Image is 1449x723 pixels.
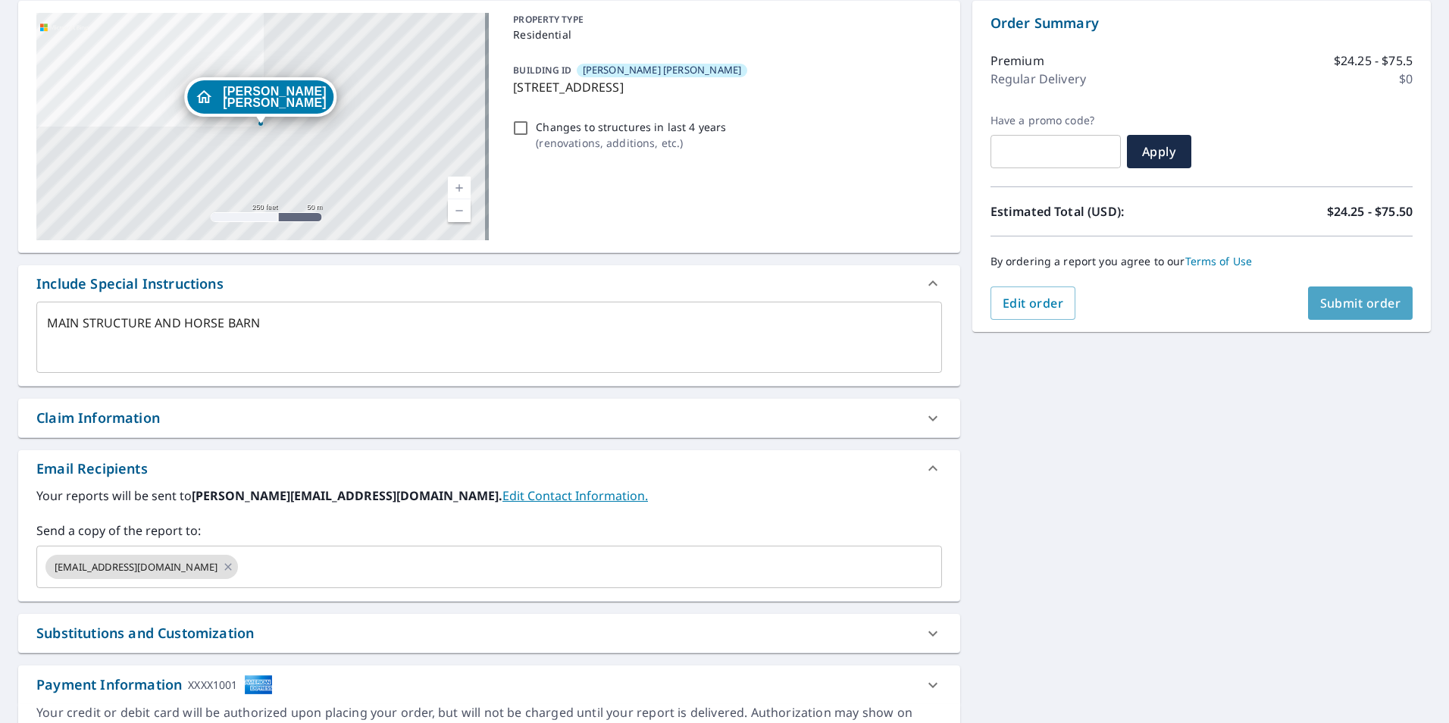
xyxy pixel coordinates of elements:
[536,119,726,135] p: Changes to structures in last 4 years
[18,399,960,437] div: Claim Information
[36,487,942,505] label: Your reports will be sent to
[1327,202,1413,221] p: $24.25 - $75.50
[18,614,960,653] div: Substitutions and Customization
[502,487,648,504] a: EditContactInfo
[36,408,160,428] div: Claim Information
[991,114,1121,127] label: Have a promo code?
[536,135,726,151] p: ( renovations, additions, etc. )
[36,274,224,294] div: Include Special Instructions
[188,674,237,695] div: XXXX1001
[991,70,1086,88] p: Regular Delivery
[36,623,254,643] div: Substitutions and Customization
[991,286,1076,320] button: Edit order
[36,459,148,479] div: Email Recipients
[18,665,960,704] div: Payment InformationXXXX1001cardImage
[513,78,935,96] p: [STREET_ADDRESS]
[45,555,238,579] div: [EMAIL_ADDRESS][DOMAIN_NAME]
[991,52,1044,70] p: Premium
[1399,70,1413,88] p: $0
[1308,286,1413,320] button: Submit order
[1185,254,1253,268] a: Terms of Use
[18,450,960,487] div: Email Recipients
[223,86,326,108] span: [PERSON_NAME] [PERSON_NAME]
[45,560,227,574] span: [EMAIL_ADDRESS][DOMAIN_NAME]
[244,674,273,695] img: cardImage
[36,674,273,695] div: Payment Information
[448,177,471,199] a: Current Level 17, Zoom In
[1139,143,1179,160] span: Apply
[184,77,336,124] div: Dropped pin, building ANN LEANNE, Residential property, W354s7785 State Road 59 Eagle, WI 53119
[991,202,1202,221] p: Estimated Total (USD):
[1127,135,1191,168] button: Apply
[1003,295,1064,311] span: Edit order
[1334,52,1413,70] p: $24.25 - $75.5
[991,13,1413,33] p: Order Summary
[47,316,931,359] textarea: MAIN STRUCTURE AND HORSE BARN
[513,27,935,42] p: Residential
[1320,295,1401,311] span: Submit order
[192,487,502,504] b: [PERSON_NAME][EMAIL_ADDRESS][DOMAIN_NAME].
[448,199,471,222] a: Current Level 17, Zoom Out
[583,63,742,77] span: [PERSON_NAME] [PERSON_NAME]
[513,64,571,77] p: BUILDING ID
[18,265,960,302] div: Include Special Instructions
[991,255,1413,268] p: By ordering a report you agree to our
[36,521,942,540] label: Send a copy of the report to:
[513,13,935,27] p: PROPERTY TYPE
